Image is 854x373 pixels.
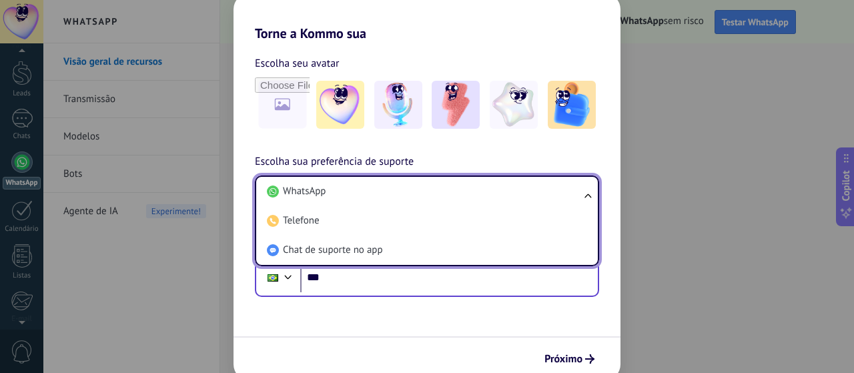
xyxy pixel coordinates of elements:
[316,81,364,129] img: -1.jpeg
[374,81,422,129] img: -2.jpeg
[544,354,582,364] span: Próximo
[283,185,326,198] span: WhatsApp
[432,81,480,129] img: -3.jpeg
[255,55,340,72] span: Escolha seu avatar
[260,264,286,292] div: Brazil: + 55
[548,81,596,129] img: -5.jpeg
[538,348,600,370] button: Próximo
[283,214,320,228] span: Telefone
[490,81,538,129] img: -4.jpeg
[283,244,383,257] span: Chat de suporte no app
[255,153,414,171] span: Escolha sua preferência de suporte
